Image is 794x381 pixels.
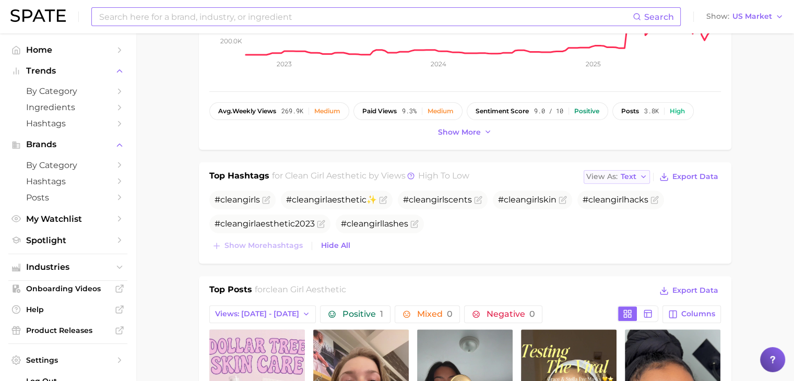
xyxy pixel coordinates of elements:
[220,195,243,205] span: clean
[362,108,397,115] span: paid views
[209,305,316,323] button: Views: [DATE] - [DATE]
[209,170,269,184] h1: Top Hashtags
[379,196,387,204] button: Flag as miscategorized or irrelevant
[26,263,110,272] span: Industries
[380,309,383,319] span: 1
[8,42,127,58] a: Home
[286,195,377,205] span: # ✨
[644,12,674,22] span: Search
[26,176,110,186] span: Hashtags
[8,232,127,248] a: Spotlight
[474,196,482,204] button: Flag as miscategorized or irrelevant
[243,219,256,229] span: girl
[209,102,349,120] button: avg.weekly views269.9kMedium
[26,160,110,170] span: by Category
[26,214,110,224] span: My Watchlist
[672,286,718,295] span: Export Data
[277,60,292,68] tspan: 2023
[314,195,327,205] span: girl
[347,219,369,229] span: clean
[98,8,633,26] input: Search here for a brand, industry, or ingredient
[644,108,659,115] span: 3.8k
[662,305,720,323] button: Columns
[26,284,110,293] span: Onboarding Videos
[435,125,495,139] button: Show more
[26,305,110,314] span: Help
[8,323,127,338] a: Product Releases
[8,281,127,296] a: Onboarding Videos
[8,99,127,115] a: Ingredients
[215,309,299,318] span: Views: [DATE] - [DATE]
[220,37,242,44] tspan: 200.0k
[285,171,366,181] span: clean girl aesthetic
[431,195,444,205] span: girl
[26,86,110,96] span: by Category
[612,102,694,120] button: posts3.8kHigh
[657,170,720,184] button: Export Data
[26,102,110,112] span: Ingredients
[670,108,685,115] div: High
[327,195,366,205] span: aesthetic
[342,310,383,318] span: Positive
[8,157,127,173] a: by Category
[314,108,340,115] div: Medium
[486,310,535,318] span: Negative
[588,195,611,205] span: clean
[8,63,127,79] button: Trends
[218,107,232,115] abbr: average
[574,108,599,115] div: Positive
[26,118,110,128] span: Hashtags
[8,352,127,368] a: Settings
[446,309,452,319] span: 0
[215,195,260,205] span: # s
[266,284,346,294] span: clean girl aesthetic
[732,14,772,19] span: US Market
[438,128,481,137] span: Show more
[410,220,419,228] button: Flag as miscategorized or irrelevant
[220,219,243,229] span: clean
[586,174,618,180] span: View As
[417,310,452,318] span: Mixed
[281,108,303,115] span: 269.9k
[621,174,636,180] span: Text
[8,137,127,152] button: Brands
[583,195,648,205] span: # hacks
[672,172,718,181] span: Export Data
[409,195,431,205] span: clean
[8,115,127,132] a: Hashtags
[611,195,624,205] span: girl
[559,196,567,204] button: Flag as miscategorized or irrelevant
[8,83,127,99] a: by Category
[262,196,270,204] button: Flag as miscategorized or irrelevant
[428,108,454,115] div: Medium
[402,108,417,115] span: 9.3%
[209,283,252,299] h1: Top Posts
[26,45,110,55] span: Home
[431,60,446,68] tspan: 2024
[467,102,608,120] button: sentiment score9.0 / 10Positive
[26,140,110,149] span: Brands
[10,9,66,22] img: SPATE
[341,219,408,229] span: # lashes
[8,259,127,275] button: Industries
[26,235,110,245] span: Spotlight
[224,241,303,250] span: Show more hashtags
[504,195,526,205] span: clean
[218,108,276,115] span: weekly views
[272,170,469,184] h2: for by Views
[681,309,715,318] span: Columns
[8,173,127,189] a: Hashtags
[621,108,639,115] span: posts
[243,195,256,205] span: girl
[292,195,314,205] span: clean
[706,14,729,19] span: Show
[353,102,463,120] button: paid views9.3%Medium
[26,193,110,203] span: Posts
[704,10,786,23] button: ShowUS Market
[318,239,353,253] button: Hide All
[209,239,305,253] button: Show morehashtags
[255,283,346,299] h2: for
[498,195,556,205] span: # skin
[584,170,650,184] button: View AsText
[317,220,325,228] button: Flag as miscategorized or irrelevant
